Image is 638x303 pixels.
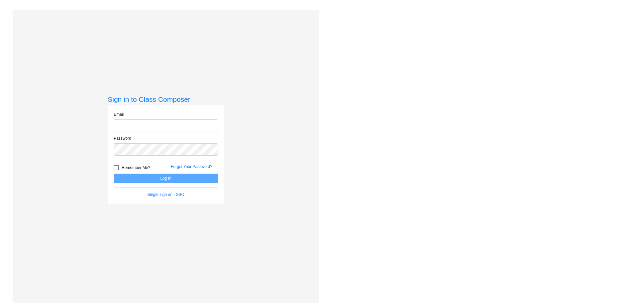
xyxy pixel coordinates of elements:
span: Remember Me? [122,164,150,172]
a: Single sign on - SSO [148,192,184,197]
h3: Sign in to Class Composer [108,95,224,103]
a: Forgot Your Password? [171,164,212,169]
button: Log In [114,174,218,183]
label: Email [114,111,124,117]
label: Password [114,135,131,141]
